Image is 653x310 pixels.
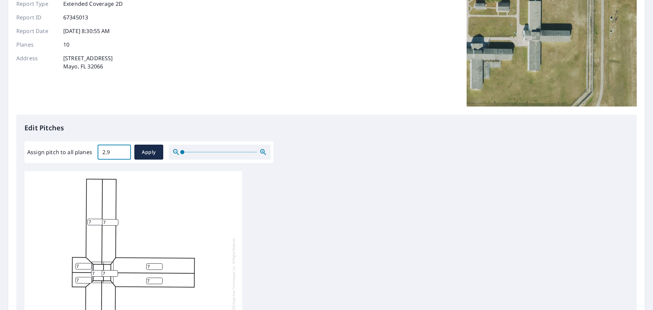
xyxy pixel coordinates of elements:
p: Report ID [16,13,57,21]
button: Apply [134,145,163,160]
p: [DATE] 8:30:55 AM [63,27,110,35]
p: 10 [63,40,69,49]
label: Assign pitch to all planes [27,148,92,156]
p: 67345013 [63,13,88,21]
p: Address [16,54,57,70]
span: Apply [140,148,158,157]
input: 00.0 [98,143,131,162]
p: [STREET_ADDRESS] Mayo, FL 32066 [63,54,113,70]
p: Edit Pitches [24,123,629,133]
p: Planes [16,40,57,49]
p: Report Date [16,27,57,35]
